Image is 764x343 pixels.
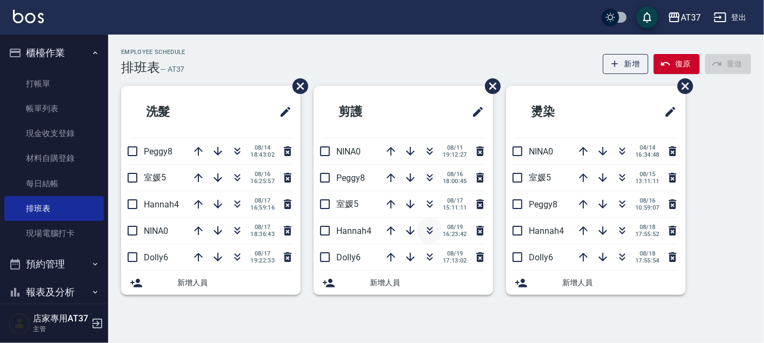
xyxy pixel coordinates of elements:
[273,99,292,125] span: 修改班表的標題
[443,231,467,238] span: 16:23:42
[635,178,660,185] span: 13:11:11
[515,92,614,131] h2: 燙染
[4,278,104,306] button: 報表及分析
[250,197,275,204] span: 08/17
[144,226,168,236] span: NINA0
[709,8,751,28] button: 登出
[635,204,660,211] span: 10:59:07
[336,226,371,236] span: Hannah4
[663,6,705,29] button: AT37
[370,277,484,288] span: 新增人員
[443,197,467,204] span: 08/17
[443,144,467,151] span: 08/11
[250,224,275,231] span: 08/17
[443,171,467,178] span: 08/16
[284,70,310,102] span: 刪除班表
[4,96,104,121] a: 帳單列表
[529,172,551,183] span: 室媛5
[4,71,104,96] a: 打帳單
[4,171,104,196] a: 每日結帳
[121,60,160,75] h3: 排班表
[443,257,467,264] span: 17:13:02
[465,99,484,125] span: 修改班表的標題
[121,49,185,56] h2: Employee Schedule
[121,271,301,295] div: 新增人員
[443,178,467,185] span: 18:00:45
[336,252,361,263] span: Dolly6
[603,54,649,74] button: 新增
[529,226,564,236] span: Hannah4
[443,224,467,231] span: 08/19
[33,313,88,324] h5: 店家專用AT37
[635,224,660,231] span: 08/18
[681,11,701,24] div: AT37
[9,313,30,334] img: Person
[33,324,88,334] p: 主管
[4,146,104,171] a: 材料自購登錄
[322,92,422,131] h2: 剪護
[635,144,660,151] span: 04/14
[635,197,660,204] span: 08/16
[654,54,700,74] button: 復原
[669,70,695,102] span: 刪除班表
[144,172,166,183] span: 室媛5
[177,277,292,288] span: 新增人員
[336,173,365,183] span: Peggy8
[144,199,179,210] span: Hannah4
[529,252,553,263] span: Dolly6
[562,277,677,288] span: 新增人員
[336,199,358,209] span: 室媛5
[314,271,493,295] div: 新增人員
[250,144,275,151] span: 08/14
[13,10,44,23] img: Logo
[477,70,502,102] span: 刪除班表
[4,250,104,278] button: 預約管理
[635,231,660,238] span: 17:55:52
[529,199,557,210] span: Peggy8
[635,250,660,257] span: 08/18
[4,196,104,221] a: 排班表
[250,250,275,257] span: 08/17
[4,121,104,146] a: 現金收支登錄
[443,151,467,158] span: 19:12:27
[4,39,104,67] button: 櫃檯作業
[130,92,229,131] h2: 洗髮
[635,171,660,178] span: 08/15
[250,204,275,211] span: 16:59:16
[250,257,275,264] span: 19:22:33
[635,151,660,158] span: 16:34:48
[160,64,185,75] h6: — AT37
[4,221,104,246] a: 現場電腦打卡
[336,146,361,157] span: NINA0
[250,178,275,185] span: 16:25:57
[144,146,172,157] span: Peggy8
[636,6,658,28] button: save
[506,271,686,295] div: 新增人員
[443,250,467,257] span: 08/19
[529,146,553,157] span: NINA0
[657,99,677,125] span: 修改班表的標題
[250,171,275,178] span: 08/16
[635,257,660,264] span: 17:55:54
[144,252,168,263] span: Dolly6
[250,151,275,158] span: 18:43:02
[443,204,467,211] span: 15:11:11
[250,231,275,238] span: 18:36:43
